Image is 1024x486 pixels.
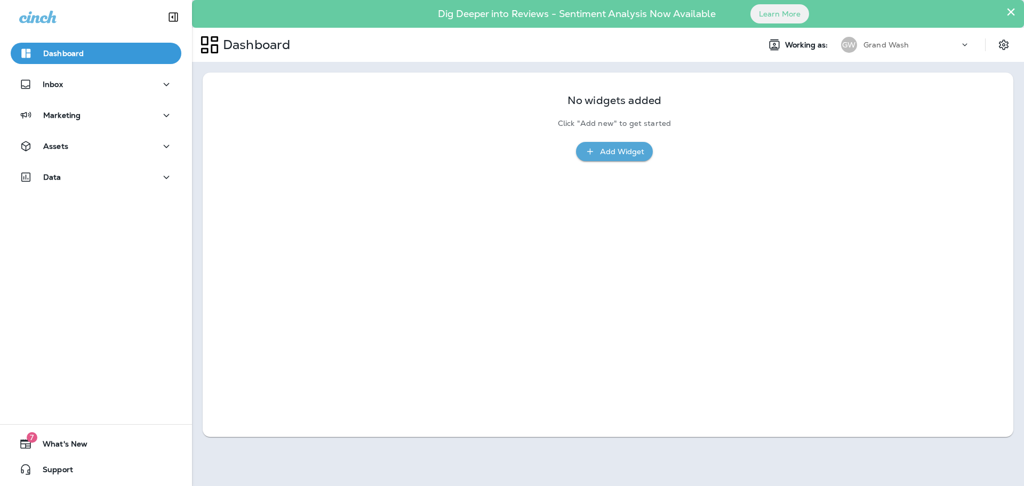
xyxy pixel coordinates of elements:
[11,74,181,95] button: Inbox
[11,136,181,157] button: Assets
[219,37,290,53] p: Dashboard
[863,41,909,49] p: Grand Wash
[11,433,181,455] button: 7What's New
[11,166,181,188] button: Data
[43,49,84,58] p: Dashboard
[11,459,181,480] button: Support
[32,440,87,452] span: What's New
[750,4,809,23] button: Learn More
[43,111,81,119] p: Marketing
[11,105,181,126] button: Marketing
[158,6,188,28] button: Collapse Sidebar
[576,142,653,162] button: Add Widget
[27,432,37,443] span: 7
[600,145,644,158] div: Add Widget
[994,35,1013,54] button: Settings
[785,41,830,50] span: Working as:
[43,173,61,181] p: Data
[43,142,68,150] p: Assets
[1006,3,1016,20] button: Close
[407,12,747,15] p: Dig Deeper into Reviews - Sentiment Analysis Now Available
[567,96,661,105] p: No widgets added
[32,465,73,478] span: Support
[558,119,671,128] p: Click "Add new" to get started
[841,37,857,53] div: GW
[43,80,63,89] p: Inbox
[11,43,181,64] button: Dashboard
